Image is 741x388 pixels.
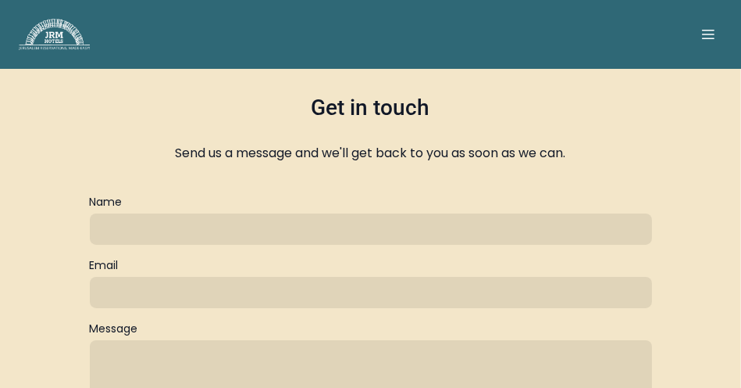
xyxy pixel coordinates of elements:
img: JRM Hotels [19,19,90,50]
label: Email [90,257,652,274]
label: Name [90,194,652,210]
h3: Get in touch [90,94,652,128]
p: Send us a message and we'll get back to you as soon as we can. [90,144,652,163]
label: Message [90,321,652,337]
